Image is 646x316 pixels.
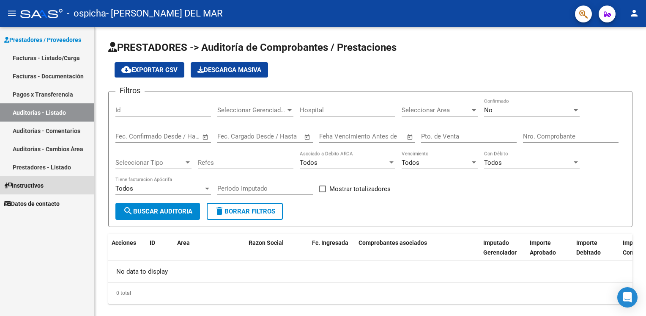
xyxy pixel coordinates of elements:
[576,239,601,256] span: Importe Debitado
[115,185,133,192] span: Todos
[207,203,283,220] button: Borrar Filtros
[191,62,268,78] app-download-masive: Descarga masiva de comprobantes (adjuntos)
[146,234,174,271] datatable-header-cell: ID
[115,85,145,97] h3: Filtros
[106,4,223,23] span: - [PERSON_NAME] DEL MAR
[112,239,136,246] span: Acciones
[201,132,211,142] button: Open calendar
[526,234,573,271] datatable-header-cell: Importe Aprobado
[355,234,480,271] datatable-header-cell: Comprobantes asociados
[629,8,639,18] mat-icon: person
[617,287,638,308] div: Open Intercom Messenger
[480,234,526,271] datatable-header-cell: Imputado Gerenciador
[309,234,355,271] datatable-header-cell: Fc. Ingresada
[4,35,81,44] span: Prestadores / Proveedores
[108,283,632,304] div: 0 total
[177,239,190,246] span: Area
[214,206,224,216] mat-icon: delete
[573,234,619,271] datatable-header-cell: Importe Debitado
[530,239,556,256] span: Importe Aprobado
[329,184,391,194] span: Mostrar totalizadores
[303,132,312,142] button: Open calendar
[214,208,275,215] span: Borrar Filtros
[402,159,419,166] span: Todos
[7,8,17,18] mat-icon: menu
[245,234,309,271] datatable-header-cell: Razon Social
[217,106,286,114] span: Seleccionar Gerenciador
[197,66,261,74] span: Descarga Masiva
[121,66,178,74] span: Exportar CSV
[405,132,415,142] button: Open calendar
[115,62,184,78] button: Exportar CSV
[4,199,60,208] span: Datos de contacto
[123,206,133,216] mat-icon: search
[115,159,184,166] span: Seleccionar Tipo
[174,234,233,271] datatable-header-cell: Area
[108,42,397,53] span: PRESTADORES -> Auditoría de Comprobantes / Prestaciones
[108,234,146,271] datatable-header-cell: Acciones
[300,159,318,166] span: Todos
[151,133,192,140] input: End date
[108,261,632,282] div: No data to display
[252,133,293,140] input: End date
[312,239,348,246] span: Fc. Ingresada
[123,208,192,215] span: Buscar Auditoria
[67,4,106,23] span: - ospicha
[402,106,470,114] span: Seleccionar Area
[121,64,131,75] mat-icon: cloud_download
[217,133,245,140] input: Start date
[359,239,427,246] span: Comprobantes asociados
[4,181,44,190] span: Instructivos
[191,62,268,78] button: Descarga Masiva
[115,203,200,220] button: Buscar Auditoria
[150,239,155,246] span: ID
[249,239,284,246] span: Razon Social
[484,106,493,114] span: No
[115,133,143,140] input: Start date
[483,239,517,256] span: Imputado Gerenciador
[484,159,502,166] span: Todos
